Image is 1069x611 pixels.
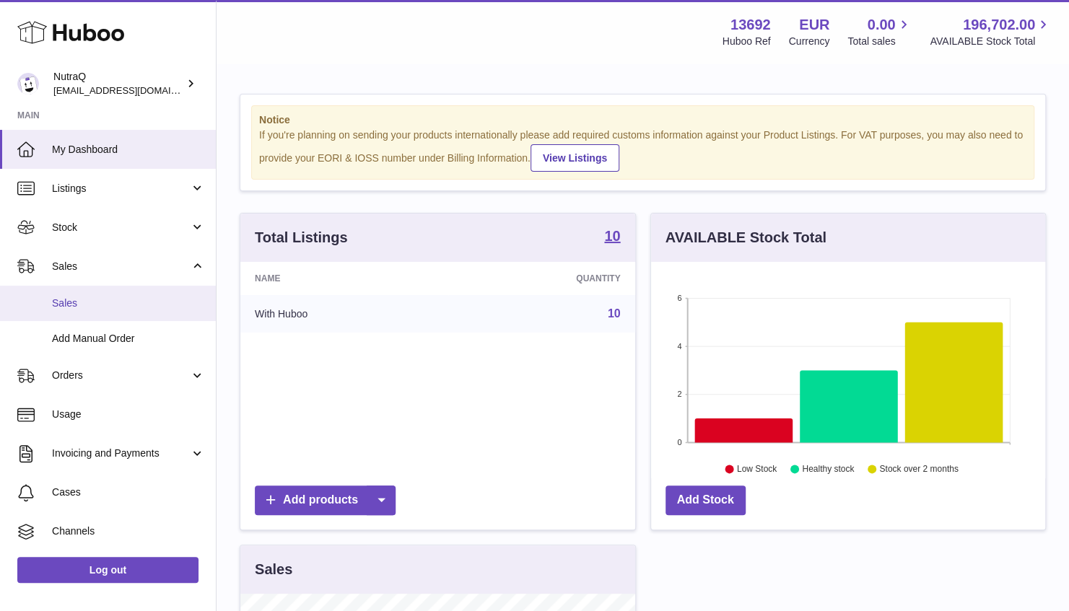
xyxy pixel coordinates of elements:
[531,144,619,172] a: View Listings
[52,524,205,538] span: Channels
[963,15,1035,35] span: 196,702.00
[604,229,620,243] strong: 10
[53,70,183,97] div: NutraQ
[448,262,634,295] th: Quantity
[789,35,830,48] div: Currency
[17,557,198,583] a: Log out
[677,342,681,351] text: 4
[666,228,826,247] h3: AVAILABLE Stock Total
[847,15,912,48] a: 0.00 Total sales
[52,260,190,273] span: Sales
[799,15,829,35] strong: EUR
[677,390,681,398] text: 2
[930,15,1052,48] a: 196,702.00 AVAILABLE Stock Total
[52,408,205,421] span: Usage
[736,464,777,474] text: Low Stock
[52,485,205,499] span: Cases
[259,113,1026,127] strong: Notice
[604,229,620,246] a: 10
[868,15,896,35] span: 0.00
[240,295,448,333] td: With Huboo
[52,447,190,460] span: Invoicing and Payments
[255,560,292,579] h3: Sales
[52,369,190,382] span: Orders
[847,35,912,48] span: Total sales
[17,73,39,94] img: log@nutraq.com
[666,485,746,515] a: Add Stock
[53,84,212,96] span: [EMAIL_ADDRESS][DOMAIN_NAME]
[259,128,1026,172] div: If you're planning on sending your products internationally please add required customs informati...
[677,438,681,447] text: 0
[255,228,348,247] h3: Total Listings
[52,143,205,157] span: My Dashboard
[255,485,396,515] a: Add products
[930,35,1052,48] span: AVAILABLE Stock Total
[52,332,205,346] span: Add Manual Order
[802,464,855,474] text: Healthy stock
[730,15,771,35] strong: 13692
[677,294,681,302] text: 6
[240,262,448,295] th: Name
[723,35,771,48] div: Huboo Ref
[52,221,190,234] span: Stock
[52,182,190,195] span: Listings
[608,307,621,320] a: 10
[879,464,958,474] text: Stock over 2 months
[52,296,205,310] span: Sales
